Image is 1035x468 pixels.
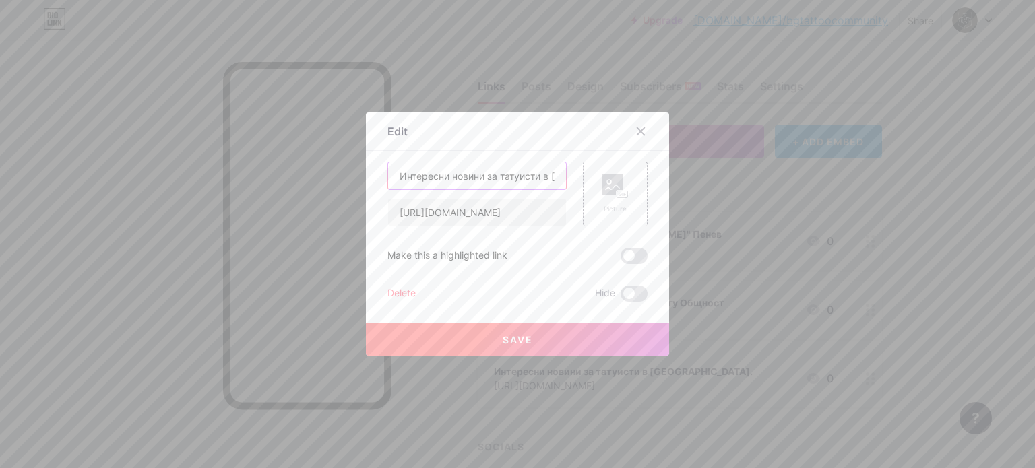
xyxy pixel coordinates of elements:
[366,323,669,356] button: Save
[602,204,629,214] div: Picture
[387,248,507,264] div: Make this a highlighted link
[387,286,416,302] div: Delete
[388,162,566,189] input: Title
[503,334,533,345] span: Save
[595,286,615,302] span: Hide
[388,199,566,226] input: URL
[387,123,408,139] div: Edit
